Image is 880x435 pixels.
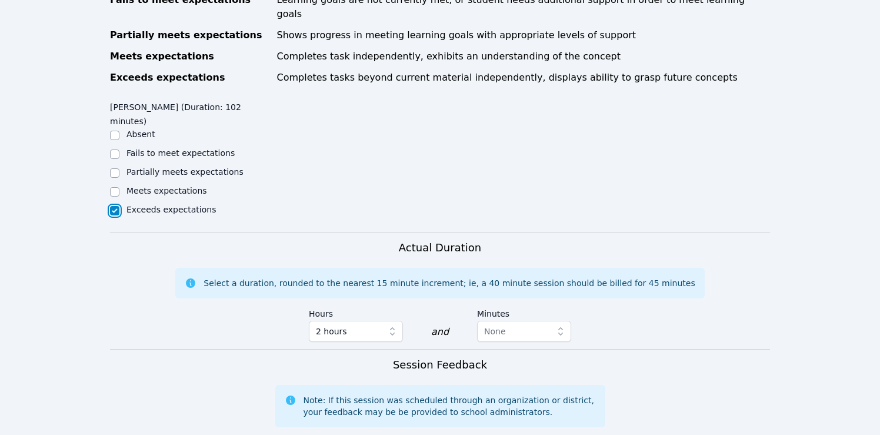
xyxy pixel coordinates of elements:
[204,277,695,289] div: Select a duration, rounded to the nearest 15 minute increment; ie, a 40 minute session should be ...
[484,327,506,336] span: None
[477,321,571,342] button: None
[126,186,207,195] label: Meets expectations
[126,205,216,214] label: Exceeds expectations
[126,148,235,158] label: Fails to meet expectations
[316,324,347,338] span: 2 hours
[110,97,275,128] legend: [PERSON_NAME] (Duration: 102 minutes)
[304,394,596,418] div: Note: If this session was scheduled through an organization or district, your feedback may be be ...
[309,321,403,342] button: 2 hours
[277,71,771,85] div: Completes tasks beyond current material independently, displays ability to grasp future concepts
[399,240,481,256] h3: Actual Duration
[431,325,449,339] div: and
[393,357,487,373] h3: Session Feedback
[110,71,270,85] div: Exceeds expectations
[477,303,571,321] label: Minutes
[277,49,771,64] div: Completes task independently, exhibits an understanding of the concept
[110,49,270,64] div: Meets expectations
[126,167,244,177] label: Partially meets expectations
[126,129,155,139] label: Absent
[277,28,771,42] div: Shows progress in meeting learning goals with appropriate levels of support
[110,28,270,42] div: Partially meets expectations
[309,303,403,321] label: Hours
